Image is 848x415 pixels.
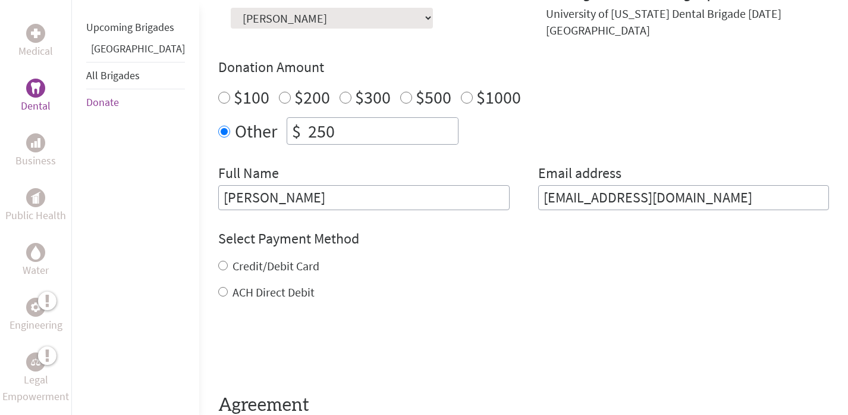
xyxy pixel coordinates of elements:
label: $200 [294,86,330,108]
input: Enter Amount [306,118,458,144]
li: Donate [86,89,185,116]
label: $300 [355,86,391,108]
label: Full Name [218,164,279,185]
label: $500 [416,86,451,108]
label: $100 [234,86,269,108]
label: Email address [538,164,621,185]
img: Engineering [31,302,40,312]
div: University of [US_STATE] Dental Brigade [DATE] [GEOGRAPHIC_DATA] [546,5,830,39]
p: Water [23,262,49,279]
img: Legal Empowerment [31,358,40,366]
a: MedicalMedical [18,24,53,60]
p: Medical [18,43,53,60]
p: Public Health [5,207,66,224]
p: Dental [21,98,51,114]
label: Credit/Debit Card [233,258,319,273]
div: Engineering [26,298,45,317]
li: All Brigades [86,62,185,89]
a: Legal EmpowermentLegal Empowerment [2,352,69,405]
input: Enter Full Name [218,185,510,210]
img: Dental [31,82,40,93]
div: Public Health [26,188,45,207]
img: Water [31,245,40,259]
li: Upcoming Brigades [86,14,185,40]
div: Business [26,133,45,152]
a: Upcoming Brigades [86,20,174,34]
label: Other [235,117,277,145]
input: Your Email [538,185,830,210]
div: Water [26,243,45,262]
img: Medical [31,29,40,38]
h4: Select Payment Method [218,229,829,248]
a: All Brigades [86,68,140,82]
li: Guatemala [86,40,185,62]
h4: Donation Amount [218,58,829,77]
a: EngineeringEngineering [10,298,62,333]
div: Dental [26,79,45,98]
p: Legal Empowerment [2,372,69,405]
div: Medical [26,24,45,43]
p: Engineering [10,317,62,333]
iframe: reCAPTCHA [218,324,399,371]
div: $ [287,118,306,144]
img: Business [31,138,40,148]
label: ACH Direct Debit [233,285,315,299]
a: DentalDental [21,79,51,114]
a: BusinessBusiness [15,133,56,169]
a: [GEOGRAPHIC_DATA] [91,42,185,55]
img: Public Health [31,192,40,204]
a: WaterWater [23,243,49,279]
a: Public HealthPublic Health [5,188,66,224]
a: Donate [86,95,119,109]
label: $1000 [476,86,521,108]
p: Business [15,152,56,169]
div: Legal Empowerment [26,352,45,372]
